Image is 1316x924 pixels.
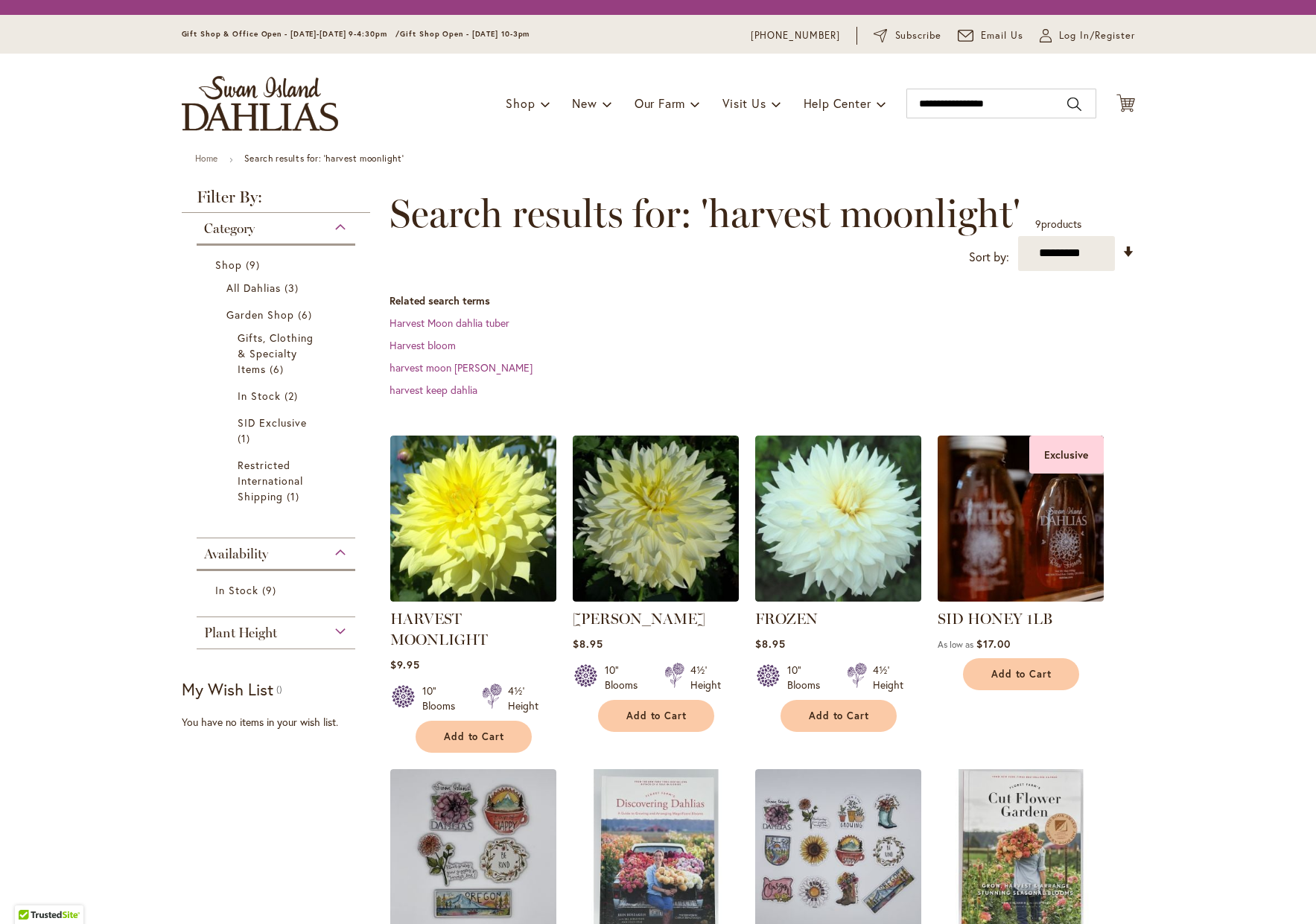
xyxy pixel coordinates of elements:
span: Restricted International Shipping [238,458,304,503]
a: FROZEN [755,610,818,628]
img: Frozen [755,436,921,602]
span: Visit Us [722,95,766,111]
span: 6 [298,307,316,322]
span: Gift Shop & Office Open - [DATE]-[DATE] 9-4:30pm / [182,29,401,39]
div: 10" Blooms [787,663,829,692]
a: All Dahlias [226,280,330,296]
a: [PHONE_NUMBER] [751,28,841,43]
span: Add to Cart [444,730,505,743]
a: Garden Shop [226,307,330,322]
span: Availability [204,546,268,562]
button: Add to Cart [781,700,897,732]
span: 9 [1035,217,1041,231]
span: $8.95 [755,637,786,651]
span: As low as [938,639,973,650]
a: In Stock 9 [215,582,341,598]
span: Email Us [981,28,1023,43]
span: 9 [262,582,280,598]
span: Add to Cart [809,710,870,722]
span: New [572,95,597,111]
span: Subscribe [895,28,942,43]
span: $17.00 [976,637,1011,651]
a: Frozen [755,590,921,605]
a: Shop [215,257,341,273]
button: Add to Cart [416,721,532,753]
span: In Stock [215,583,258,597]
a: harvest moon [PERSON_NAME] [390,360,533,375]
img: Harvest Moonlight [390,436,556,602]
a: Harvest Moon dahlia tuber [390,316,509,330]
div: 4½' Height [873,663,903,692]
span: 2 [285,388,302,404]
strong: Search results for: 'harvest moonlight' [244,153,404,164]
a: Harvest Moonlight [390,590,556,605]
dt: Related search terms [390,293,1135,308]
a: In Stock [238,388,319,404]
span: $9.95 [390,657,420,672]
span: In Stock [238,389,281,403]
a: store logo [182,76,338,131]
div: 4½' Height [508,684,538,713]
span: Log In/Register [1059,28,1135,43]
a: Restricted International Shipping [238,457,319,504]
span: SID Exclusive [238,415,308,430]
a: Harvest bloom [390,338,456,352]
img: La Luna [573,436,739,602]
span: Add to Cart [626,710,687,722]
span: Shop [506,95,535,111]
img: SID HONEY 1LB [938,436,1104,602]
span: 6 [270,361,287,377]
div: 4½' Height [690,663,721,692]
span: Shop [215,258,242,272]
span: Our Farm [635,95,685,111]
a: Home [195,153,218,164]
strong: My Wish List [182,678,273,700]
span: 1 [287,488,303,504]
a: La Luna [573,590,739,605]
div: 10" Blooms [605,663,646,692]
p: products [1035,212,1081,236]
span: Garden Shop [226,308,295,322]
span: 9 [246,257,264,273]
a: SID HONEY 1LB [938,610,1052,628]
a: SID Exclusive [238,415,319,446]
button: Add to Cart [963,658,1079,690]
a: SID HONEY 1LB Exclusive [938,590,1104,605]
span: Plant Height [204,625,277,641]
a: Subscribe [874,28,941,43]
span: Help Center [804,95,871,111]
button: Add to Cart [598,700,714,732]
div: You have no items in your wish list. [182,715,381,730]
span: Category [204,220,255,237]
span: Search results for: 'harvest moonlight' [390,191,1020,236]
span: Gift Shop Open - [DATE] 10-3pm [400,29,530,39]
span: All Dahlias [226,281,282,295]
span: $8.95 [573,637,603,651]
a: Log In/Register [1040,28,1135,43]
span: 3 [285,280,302,296]
a: [PERSON_NAME] [573,610,705,628]
span: Gifts, Clothing & Specialty Items [238,331,314,376]
label: Sort by: [969,243,1009,271]
span: Add to Cart [991,668,1052,681]
a: HARVEST MOONLIGHT [390,610,488,649]
span: 1 [238,430,254,446]
div: Exclusive [1029,436,1104,474]
a: harvest keep dahlia [390,383,477,397]
div: 10" Blooms [422,684,464,713]
a: Email Us [958,28,1023,43]
a: Gifts, Clothing &amp; Specialty Items [238,330,319,377]
strong: Filter By: [182,189,371,213]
